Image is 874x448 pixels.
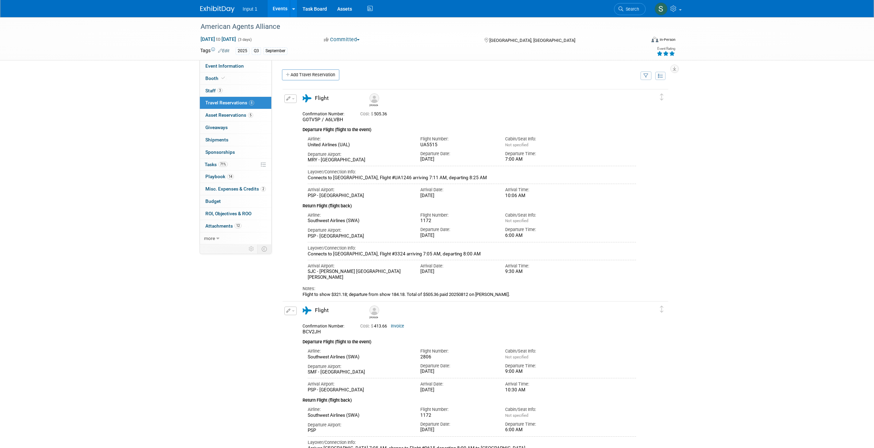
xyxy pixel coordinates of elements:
div: Barrett Brothers [370,103,378,107]
div: Cabin/Seat Info: [505,212,580,218]
a: Invoice [391,324,404,329]
div: Flight Number: [420,136,495,142]
span: Attachments [205,223,241,229]
span: Asset Reservations [205,112,253,118]
div: Flight Number: [420,348,495,354]
div: Flight Number: [420,406,495,413]
div: Departure Flight (flight to the event) [303,123,636,133]
div: Southwest Airlines (SWA) [308,218,410,224]
span: Input 1 [243,6,258,12]
span: Sponsorships [205,149,235,155]
div: Return Flight (flight back) [303,393,636,404]
div: PSP - [GEOGRAPHIC_DATA] [308,233,410,239]
button: Committed [321,36,362,43]
div: Departure Time: [505,363,580,369]
a: Misc. Expenses & Credits2 [200,183,271,195]
div: Departure Airport: [308,227,410,233]
div: 6:00 AM [505,233,580,239]
div: Departure Date: [420,151,495,157]
span: [GEOGRAPHIC_DATA], [GEOGRAPHIC_DATA] [489,38,575,43]
span: (3 days) [237,37,252,42]
div: Departure Date: [420,227,495,233]
div: 1172 [420,413,495,418]
span: 14 [227,174,234,179]
span: 3 [217,88,223,93]
span: Not specified [505,413,528,418]
i: Flight [303,307,311,314]
span: Playbook [205,174,234,179]
a: Tasks71% [200,159,271,171]
div: [DATE] [420,157,495,162]
span: 8 [249,100,254,105]
span: Budget [205,198,221,204]
span: to [215,36,222,42]
div: Connects to [GEOGRAPHIC_DATA], Flight #UA1246 arriving 7:11 AM, departing 8:25 AM [308,175,636,181]
div: Layover/Connection Info: [308,245,636,251]
a: Giveaways [200,122,271,134]
a: Travel Reservations8 [200,97,271,109]
div: 10:30 AM [505,387,580,393]
a: Shipments [200,134,271,146]
div: [DATE] [420,427,495,433]
div: 2025 [236,47,249,55]
span: BCV2JH [303,329,321,334]
div: Airline: [308,136,410,142]
div: PSP - [GEOGRAPHIC_DATA] [308,387,410,393]
td: Toggle Event Tabs [257,244,271,253]
span: Giveaways [205,125,228,130]
div: Flight Number: [420,212,495,218]
div: Departure Date: [420,363,495,369]
div: Barrett Brothers [368,93,380,107]
div: Departure Time: [505,421,580,427]
div: Arrival Airport: [308,381,410,387]
div: Arrival Time: [505,263,580,269]
a: Search [614,3,646,15]
div: Flight to show $321.18; departure from show 184.18. Total of $505.36 paid 20250812 on [PERSON_NAME]. [303,292,636,297]
div: September [263,47,287,55]
a: more [200,232,271,244]
a: Edit [218,48,229,53]
div: [DATE] [420,193,495,199]
a: Asset Reservations5 [200,109,271,121]
div: Airline: [308,212,410,218]
span: 5 [248,113,253,118]
span: Search [623,7,639,12]
div: [DATE] [420,233,495,239]
span: 71% [218,162,228,167]
div: United Airlines (UAL) [308,142,410,148]
div: 9:00 AM [505,369,580,375]
div: Arrival Date: [420,187,495,193]
span: Cost: $ [360,324,374,329]
div: In-Person [659,37,676,42]
div: 1172 [420,218,495,224]
div: 6:00 AM [505,427,580,433]
div: [DATE] [420,387,495,393]
div: Event Rating [657,47,675,50]
i: Click and drag to move item [660,306,663,313]
div: Airline: [308,348,410,354]
span: Flight [315,307,329,313]
td: Personalize Event Tab Strip [246,244,258,253]
span: Event Information [205,63,244,69]
div: Southwest Airlines (SWA) [308,413,410,418]
div: MRY - [GEOGRAPHIC_DATA] [308,157,410,163]
span: more [204,236,215,241]
div: Layover/Connection Info: [308,439,636,446]
div: 7:00 AM [505,157,580,162]
div: UA5515 [420,142,495,148]
a: Add Travel Reservation [282,69,339,80]
i: Click and drag to move item [660,94,663,101]
a: Attachments12 [200,220,271,232]
span: Not specified [505,142,528,147]
div: Return Flight (flight back) [303,199,636,209]
i: Flight [303,94,311,102]
div: Southwest Airlines (SWA) [308,354,410,360]
a: Playbook14 [200,171,271,183]
div: Departure Airport: [308,151,410,158]
span: Not specified [505,355,528,359]
div: SJC - [PERSON_NAME] [GEOGRAPHIC_DATA][PERSON_NAME] [308,269,410,280]
div: Cabin/Seat Info: [505,348,580,354]
div: Confirmation Number: [303,322,350,329]
span: 505.36 [360,112,390,116]
div: Notes: [303,286,636,292]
